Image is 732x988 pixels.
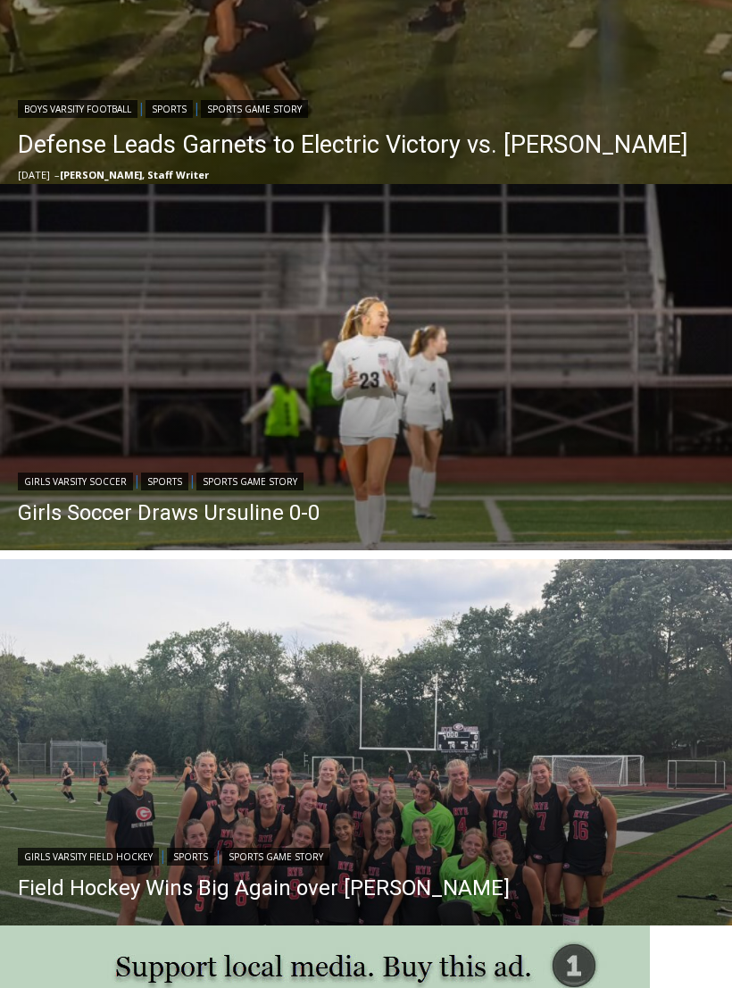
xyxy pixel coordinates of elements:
[222,848,329,866] a: Sports Game Story
[18,473,133,490] a: Girls Varsity Soccer
[1,180,179,222] a: Open Tues. - Sun. [PHONE_NUMBER]
[54,168,60,181] span: –
[187,53,258,147] div: Co-sponsored by Westchester County Parks
[14,180,237,221] h4: [PERSON_NAME] Read Sanctuary Fall Fest: [DATE]
[18,844,510,866] div: | |
[5,184,175,252] span: Open Tues. - Sun. [PHONE_NUMBER]
[209,151,217,169] div: 6
[60,168,209,181] a: [PERSON_NAME], Staff Writer
[18,848,159,866] a: Girls Varsity Field Hockey
[146,100,193,118] a: Sports
[196,473,304,490] a: Sports Game Story
[18,875,510,901] a: Field Hockey Wins Big Again over [PERSON_NAME]
[18,96,687,118] div: | |
[18,127,687,163] a: Defense Leads Garnets to Electric Victory vs. [PERSON_NAME]
[18,100,137,118] a: Boys Varsity Football
[1,178,267,222] a: [PERSON_NAME] Read Sanctuary Fall Fest: [DATE]
[187,151,195,169] div: 1
[18,499,320,526] a: Girls Soccer Draws Ursuline 0-0
[184,112,262,214] div: "the precise, almost orchestrated movements of cutting and assembling sushi and [PERSON_NAME] mak...
[1,1,178,178] img: s_800_29ca6ca9-f6cc-433c-a631-14f6620ca39b.jpeg
[18,168,50,181] time: [DATE]
[201,100,308,118] a: Sports Game Story
[18,469,320,490] div: | |
[141,473,188,490] a: Sports
[167,848,214,866] a: Sports
[200,151,204,169] div: /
